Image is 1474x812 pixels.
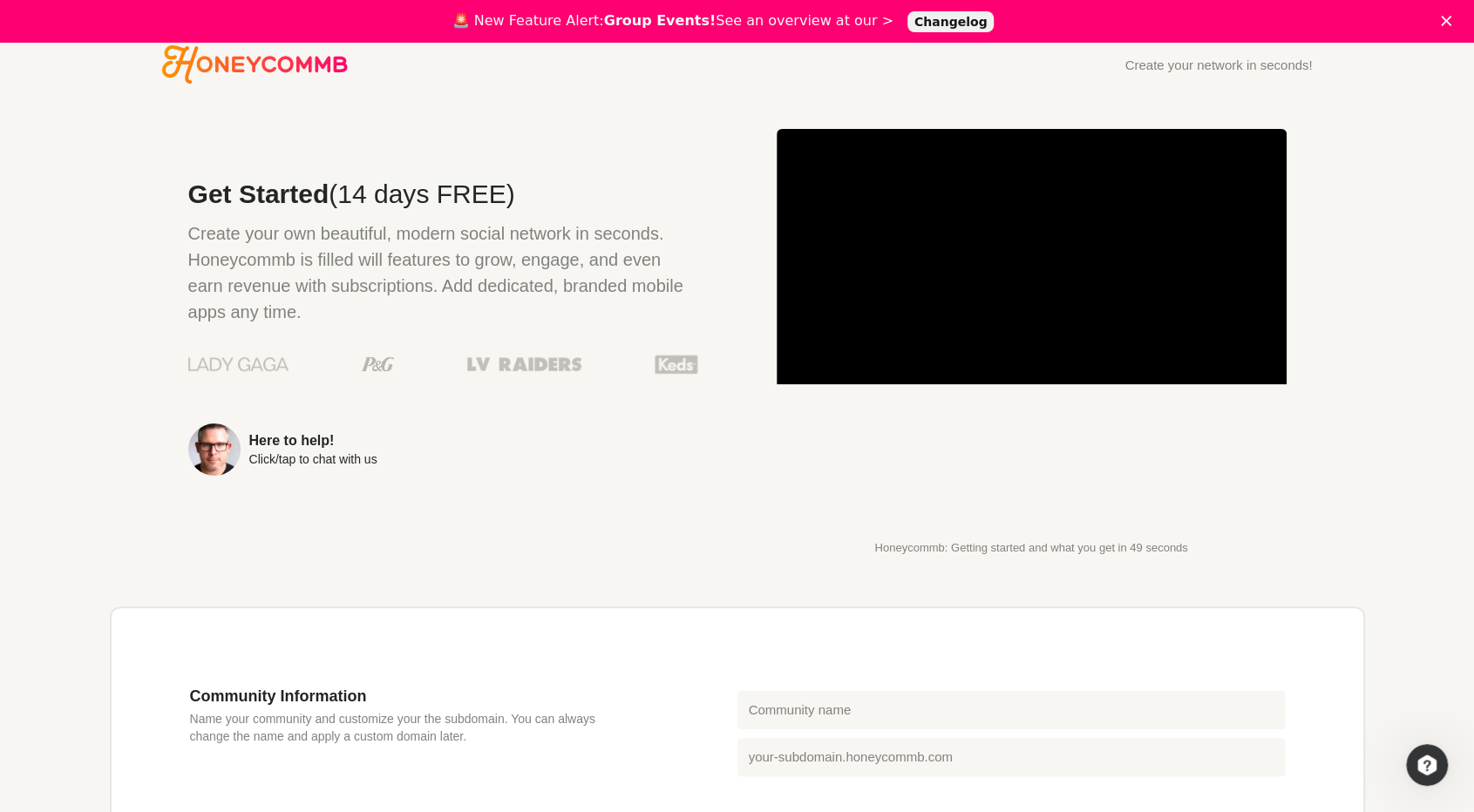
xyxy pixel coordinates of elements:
a: Changelog [907,11,995,32]
p: Create your own beautiful, modern social network in seconds. Honeycommb is filled will features t... [188,220,698,325]
img: Lady Gaga [188,351,289,377]
a: Go to Honeycommb homepage [162,45,348,84]
p: Honeycommb: Getting started and what you get in 49 seconds [777,542,1287,554]
span: (14 days FREE) [329,179,514,208]
p: Name your community and customize your the subdomain. You can always change the name and apply a ... [190,710,633,745]
input: your-subdomain.honeycommb.com [737,738,1285,776]
b: Group Events! [604,12,717,29]
div: 🚨 New Feature Alert: See an overview at our > [452,12,893,30]
img: Keds [655,353,698,376]
input: Community name [737,691,1285,729]
div: Here to help! [249,434,377,448]
img: Las Vegas Raiders [467,357,581,371]
div: Click/tap to chat with us [249,453,377,465]
h3: Community Information [190,687,633,706]
iframe: Intercom live chat [1406,744,1448,786]
h2: Get Started [188,181,698,207]
div: Create your network in seconds! [1124,58,1312,71]
img: Procter & Gamble [362,357,394,371]
div: Close [1441,16,1458,26]
svg: Honeycommb [162,45,348,84]
img: Sean [188,423,241,476]
a: Here to help!Click/tap to chat with us [188,423,698,476]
